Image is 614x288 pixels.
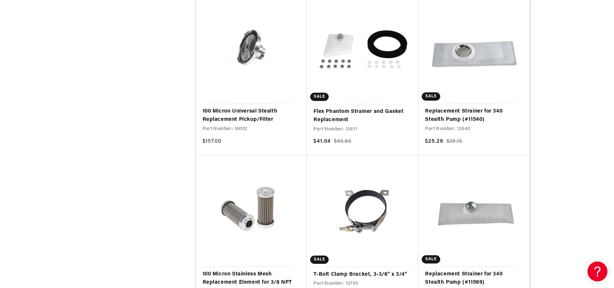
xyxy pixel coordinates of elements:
[203,107,301,124] a: 100 Micron Universal Stealth Replacement Pickup/Filter
[313,270,412,279] a: T-Bolt Clamp Bracket, 3-3/8" x 3/4"
[313,108,412,124] a: Flex Phantom Strainer and Gasket Replacement
[425,270,523,287] a: Replacement Strainer for 340 Stealth Pump (#11569)
[425,107,523,124] a: Replacement Strainer for 340 Stealth Pump (#11540)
